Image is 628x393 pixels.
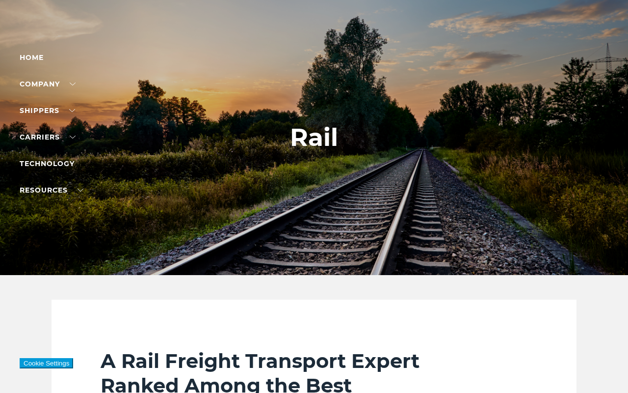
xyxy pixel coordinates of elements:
[20,358,73,368] button: Cookie Settings
[20,80,76,88] a: Company
[20,186,83,195] a: RESOURCES
[20,133,76,141] a: Carriers
[20,53,44,62] a: Home
[20,159,75,168] a: Technology
[290,123,338,152] h1: Rail
[20,106,75,115] a: SHIPPERS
